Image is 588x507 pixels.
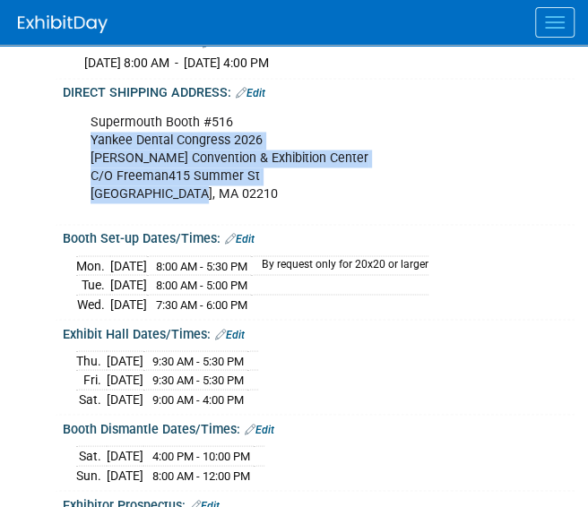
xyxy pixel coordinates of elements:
[107,370,143,390] td: [DATE]
[215,328,245,340] a: Edit
[245,423,274,435] a: Edit
[76,465,107,484] td: Sun.
[76,350,107,370] td: Thu.
[156,259,247,272] span: 8:00 AM - 5:30 PM
[535,7,575,38] button: Menu
[107,389,143,408] td: [DATE]
[76,255,110,275] td: Mon.
[63,225,575,248] div: Booth Set-up Dates/Times:
[110,294,147,313] td: [DATE]
[152,449,250,462] span: 4:00 PM - 10:00 PM
[110,255,147,275] td: [DATE]
[156,297,247,311] span: 7:30 AM - 6:00 PM
[156,278,247,291] span: 8:00 AM - 5:00 PM
[76,445,107,465] td: Sat.
[152,392,244,406] span: 9:00 AM - 4:00 PM
[18,15,108,33] img: ExhibitDay
[76,275,110,295] td: Tue.
[78,105,541,212] div: Supermouth Booth #516 Yankee Dental Congress 2026 [PERSON_NAME] Convention & Exhibition Center C/...
[76,294,110,313] td: Wed.
[107,445,143,465] td: [DATE]
[152,373,244,386] span: 9:30 AM - 5:30 PM
[107,350,143,370] td: [DATE]
[110,275,147,295] td: [DATE]
[152,354,244,367] span: 9:30 AM - 5:30 PM
[236,87,265,99] a: Edit
[84,56,269,70] span: [DATE] 8:00 AM - [DATE] 4:00 PM
[107,465,143,484] td: [DATE]
[152,468,250,482] span: 8:00 AM - 12:00 PM
[63,79,575,102] div: DIRECT SHIPPING ADDRESS:
[225,233,255,245] a: Edit
[251,255,428,275] td: By request only for 20x20 or larger
[76,389,107,408] td: Sat.
[63,415,575,438] div: Booth Dismantle Dates/Times:
[76,370,107,390] td: Fri.
[63,320,575,343] div: Exhibit Hall Dates/Times:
